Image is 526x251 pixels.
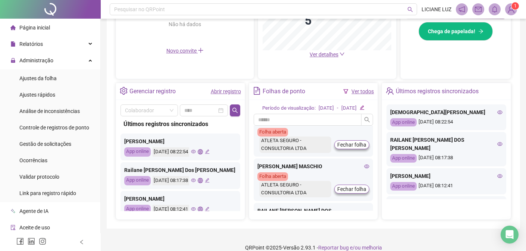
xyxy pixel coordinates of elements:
div: Gerenciar registro [129,85,176,98]
span: edit [205,149,210,154]
span: eye [191,149,196,154]
div: App online [124,176,151,185]
span: eye [497,141,502,147]
div: [PERSON_NAME] MASCHIO [257,162,370,170]
span: Versão [283,245,300,251]
div: ATLETA SEGURO - CONSULTORIA LTDA [259,137,332,153]
span: file-text [253,87,261,95]
button: Fechar folha [334,140,369,149]
span: eye [497,110,502,115]
span: instagram [39,238,46,245]
button: Fechar folha [334,185,369,194]
div: App online [390,182,417,191]
div: [PERSON_NAME] [124,137,237,145]
span: Novo convite [166,48,204,54]
span: lock [10,58,16,63]
span: global [198,149,203,154]
span: facebook [16,238,24,245]
div: [PERSON_NAME] [390,172,502,180]
span: Aceite de uso [19,225,50,230]
span: audit [10,225,16,230]
div: [DATE] 08:22:54 [153,147,189,157]
div: Últimos registros sincronizados [396,85,479,98]
div: [DATE] [341,104,357,112]
span: home [10,25,16,30]
div: Folha aberta [257,172,288,181]
span: Link para registro rápido [19,190,76,196]
span: eye [497,173,502,179]
div: Open Intercom Messenger [501,226,519,244]
span: notification [458,6,465,13]
span: Reportar bug e/ou melhoria [318,245,382,251]
div: [DATE] 08:17:38 [153,176,189,185]
div: [DATE] 08:17:38 [390,154,502,163]
span: down [339,51,345,57]
sup: Atualize o seu contato no menu Meus Dados [511,2,519,10]
span: bell [491,6,498,13]
span: file [10,41,16,47]
span: Ajustes da folha [19,75,57,81]
span: Ajustes rápidos [19,92,55,98]
span: Chega de papelada! [428,27,475,35]
span: global [198,178,203,183]
span: search [407,7,413,12]
span: Ocorrências [19,157,47,163]
img: 95185 [505,4,517,15]
span: Relatórios [19,41,43,47]
span: setting [120,87,128,95]
a: Ver todos [351,88,374,94]
div: App online [390,118,417,127]
div: [DATE] [319,104,334,112]
span: Gestão de solicitações [19,141,71,147]
span: Administração [19,57,53,63]
span: mail [475,6,482,13]
a: Ver detalhes down [310,51,345,57]
div: [PERSON_NAME] [124,195,237,203]
div: [DATE] 08:12:41 [390,182,502,191]
span: edit [205,178,210,183]
span: search [364,117,370,123]
span: filter [343,89,348,94]
div: Folha aberta [257,128,288,137]
span: 1 [514,3,517,9]
div: App online [390,154,417,163]
div: ATLETA SEGURO - CONSULTORIA LTDA [259,181,332,197]
span: arrow-right [478,29,483,34]
div: Período de visualização: [262,104,316,112]
span: global [198,207,203,211]
span: Validar protocolo [19,174,59,180]
span: Página inicial [19,25,50,31]
div: Últimos registros sincronizados [123,119,237,129]
span: eye [364,164,369,169]
div: RAILANE [PERSON_NAME] DOS [PERSON_NAME] [390,136,502,152]
span: edit [360,105,364,110]
div: Folhas de ponto [263,85,305,98]
span: Ver detalhes [310,51,338,57]
span: LICIANE LUZ [422,5,451,13]
div: [DATE] 08:22:54 [390,118,502,127]
span: team [386,87,394,95]
div: Railane [PERSON_NAME] Dos [PERSON_NAME] [124,166,237,174]
span: eye [191,178,196,183]
div: - [337,104,338,112]
span: Controle de registros de ponto [19,125,89,131]
span: search [232,107,238,113]
div: [DATE] 08:12:41 [153,205,189,214]
a: Abrir registro [211,88,241,94]
span: plus [198,47,204,53]
span: Análise de inconsistências [19,108,80,114]
div: RAILANE [PERSON_NAME] DOS [PERSON_NAME] [257,207,370,223]
span: edit [205,207,210,211]
span: left [79,239,84,245]
button: Chega de papelada! [419,22,493,41]
span: linkedin [28,238,35,245]
span: eye [191,207,196,211]
div: App online [124,205,151,214]
div: [DEMOGRAPHIC_DATA][PERSON_NAME] [390,108,502,116]
div: Não há dados [151,20,219,28]
span: Agente de IA [19,208,48,214]
div: App online [124,147,151,157]
span: Fechar folha [337,141,366,149]
span: Fechar folha [337,185,366,193]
